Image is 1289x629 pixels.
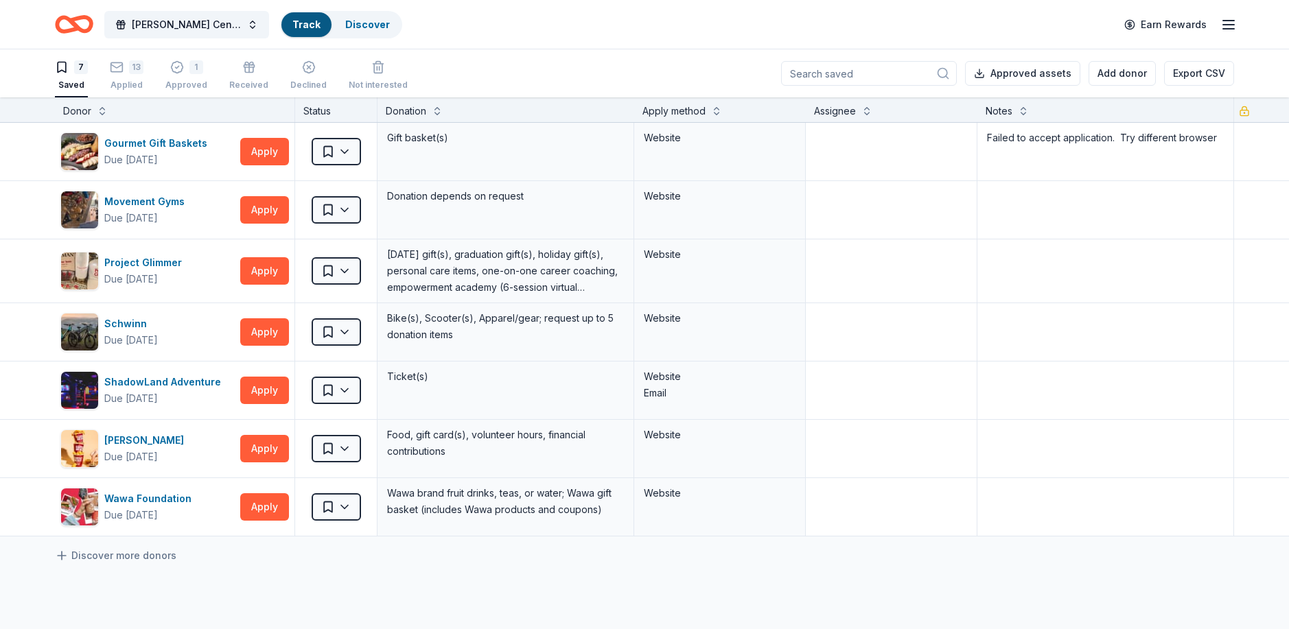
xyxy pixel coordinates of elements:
[60,252,235,290] button: Image for Project GlimmerProject GlimmerDue [DATE]
[61,191,98,228] img: Image for Movement Gyms
[229,80,268,91] div: Received
[1116,12,1215,37] a: Earn Rewards
[104,193,190,210] div: Movement Gyms
[386,187,625,206] div: Donation depends on request
[129,60,143,74] div: 13
[240,138,289,165] button: Apply
[104,507,158,523] div: Due [DATE]
[644,485,796,501] div: Website
[240,257,289,285] button: Apply
[386,245,625,297] div: [DATE] gift(s), graduation gift(s), holiday gift(s), personal care items, one-on-one career coach...
[110,55,143,97] button: 13Applied
[386,367,625,386] div: Ticket(s)
[295,97,378,122] div: Status
[965,61,1080,86] button: Approved assets
[104,210,158,226] div: Due [DATE]
[63,103,91,119] div: Donor
[644,368,796,385] div: Website
[349,80,408,91] div: Not interested
[644,310,796,327] div: Website
[55,80,88,91] div: Saved
[104,11,269,38] button: [PERSON_NAME] Center Restoration
[104,271,158,287] div: Due [DATE]
[60,371,235,410] button: Image for ShadowLand AdventureShadowLand AdventureDue [DATE]
[781,61,957,86] input: Search saved
[110,80,143,91] div: Applied
[386,103,426,119] div: Donation
[60,488,235,526] button: Image for Wawa FoundationWawa FoundationDue [DATE]
[55,8,93,40] a: Home
[240,196,289,224] button: Apply
[290,80,327,91] div: Declined
[104,316,158,332] div: Schwinn
[165,55,207,97] button: 1Approved
[1164,61,1234,86] button: Export CSV
[60,132,235,171] button: Image for Gourmet Gift BasketsGourmet Gift BasketsDue [DATE]
[240,435,289,462] button: Apply
[74,60,88,74] div: 7
[644,385,796,401] div: Email
[979,124,1232,179] textarea: Failed to accept application. Try different browser
[292,19,321,30] a: Track
[240,493,289,521] button: Apply
[986,103,1012,119] div: Notes
[61,372,98,409] img: Image for ShadowLand Adventure
[349,55,408,97] button: Not interested
[104,135,213,152] div: Gourmet Gift Baskets
[642,103,706,119] div: Apply method
[55,55,88,97] button: 7Saved
[386,128,625,147] div: Gift basket(s)
[644,188,796,204] div: Website
[61,488,98,525] img: Image for Wawa Foundation
[240,377,289,404] button: Apply
[644,246,796,263] div: Website
[61,430,98,467] img: Image for Sheetz
[189,60,203,74] div: 1
[165,80,207,91] div: Approved
[644,130,796,146] div: Website
[61,313,98,351] img: Image for Schwinn
[229,55,268,97] button: Received
[104,374,227,390] div: ShadowLand Adventure
[814,103,856,119] div: Assignee
[60,429,235,468] button: Image for Sheetz[PERSON_NAME]Due [DATE]
[104,390,158,407] div: Due [DATE]
[60,191,235,229] button: Image for Movement GymsMovement GymsDue [DATE]
[644,427,796,443] div: Website
[280,11,402,38] button: TrackDiscover
[104,432,189,449] div: [PERSON_NAME]
[386,309,625,344] div: Bike(s), Scooter(s), Apparel/gear; request up to 5 donation items
[290,55,327,97] button: Declined
[61,133,98,170] img: Image for Gourmet Gift Baskets
[240,318,289,346] button: Apply
[386,425,625,461] div: Food, gift card(s), volunteer hours, financial contributions
[386,484,625,519] div: Wawa brand fruit drinks, teas, or water; Wawa gift basket (includes Wawa products and coupons)
[104,449,158,465] div: Due [DATE]
[345,19,390,30] a: Discover
[104,152,158,168] div: Due [DATE]
[104,254,187,271] div: Project Glimmer
[60,313,235,351] button: Image for SchwinnSchwinnDue [DATE]
[104,490,197,507] div: Wawa Foundation
[1089,61,1156,86] button: Add donor
[104,332,158,348] div: Due [DATE]
[61,252,98,289] img: Image for Project Glimmer
[55,547,176,564] a: Discover more donors
[132,16,242,33] span: [PERSON_NAME] Center Restoration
